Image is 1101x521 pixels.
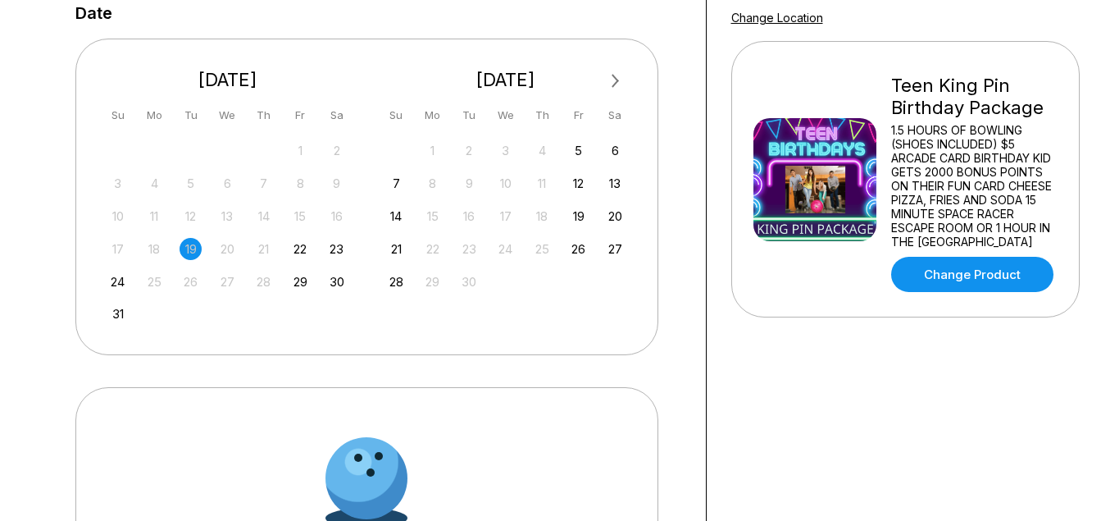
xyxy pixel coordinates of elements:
[753,118,876,241] img: Teen King Pin Birthday Package
[325,104,348,126] div: Sa
[325,238,348,260] div: Choose Saturday, August 23rd, 2025
[107,205,129,227] div: Not available Sunday, August 10th, 2025
[383,138,629,293] div: month 2025-09
[891,123,1058,249] div: 1.5 HOURS OF BOWLING (SHOES INCLUDED) $5 ARCADE CARD BIRTHDAY KID GETS 2000 BONUS POINTS ON THEIR...
[385,205,407,227] div: Choose Sunday, September 14th, 2025
[107,303,129,325] div: Choose Sunday, August 31st, 2025
[494,238,516,260] div: Not available Wednesday, September 24th, 2025
[494,172,516,194] div: Not available Wednesday, September 10th, 2025
[379,69,633,91] div: [DATE]
[531,104,553,126] div: Th
[531,172,553,194] div: Not available Thursday, September 11th, 2025
[289,104,312,126] div: Fr
[216,104,239,126] div: We
[531,238,553,260] div: Not available Thursday, September 25th, 2025
[180,271,202,293] div: Not available Tuesday, August 26th, 2025
[289,271,312,293] div: Choose Friday, August 29th, 2025
[567,104,589,126] div: Fr
[458,104,480,126] div: Tu
[421,172,444,194] div: Not available Monday, September 8th, 2025
[143,238,166,260] div: Not available Monday, August 18th, 2025
[180,104,202,126] div: Tu
[107,172,129,194] div: Not available Sunday, August 3rd, 2025
[458,205,480,227] div: Not available Tuesday, September 16th, 2025
[494,139,516,162] div: Not available Wednesday, September 3rd, 2025
[289,238,312,260] div: Choose Friday, August 22nd, 2025
[731,11,823,25] a: Change Location
[253,104,275,126] div: Th
[143,104,166,126] div: Mo
[604,104,626,126] div: Sa
[289,172,312,194] div: Not available Friday, August 8th, 2025
[421,238,444,260] div: Not available Monday, September 22nd, 2025
[289,139,312,162] div: Not available Friday, August 1st, 2025
[567,205,589,227] div: Choose Friday, September 19th, 2025
[603,68,629,94] button: Next Month
[216,172,239,194] div: Not available Wednesday, August 6th, 2025
[180,205,202,227] div: Not available Tuesday, August 12th, 2025
[105,138,351,326] div: month 2025-08
[494,104,516,126] div: We
[604,172,626,194] div: Choose Saturday, September 13th, 2025
[325,205,348,227] div: Not available Saturday, August 16th, 2025
[604,205,626,227] div: Choose Saturday, September 20th, 2025
[421,205,444,227] div: Not available Monday, September 15th, 2025
[143,172,166,194] div: Not available Monday, August 4th, 2025
[531,205,553,227] div: Not available Thursday, September 18th, 2025
[216,205,239,227] div: Not available Wednesday, August 13th, 2025
[107,238,129,260] div: Not available Sunday, August 17th, 2025
[253,238,275,260] div: Not available Thursday, August 21st, 2025
[101,69,355,91] div: [DATE]
[216,238,239,260] div: Not available Wednesday, August 20th, 2025
[216,271,239,293] div: Not available Wednesday, August 27th, 2025
[143,271,166,293] div: Not available Monday, August 25th, 2025
[604,238,626,260] div: Choose Saturday, September 27th, 2025
[458,139,480,162] div: Not available Tuesday, September 2nd, 2025
[458,271,480,293] div: Not available Tuesday, September 30th, 2025
[180,172,202,194] div: Not available Tuesday, August 5th, 2025
[289,205,312,227] div: Not available Friday, August 15th, 2025
[567,172,589,194] div: Choose Friday, September 12th, 2025
[143,205,166,227] div: Not available Monday, August 11th, 2025
[531,139,553,162] div: Not available Thursday, September 4th, 2025
[107,271,129,293] div: Choose Sunday, August 24th, 2025
[891,257,1053,292] a: Change Product
[107,104,129,126] div: Su
[253,205,275,227] div: Not available Thursday, August 14th, 2025
[421,139,444,162] div: Not available Monday, September 1st, 2025
[458,238,480,260] div: Not available Tuesday, September 23rd, 2025
[421,104,444,126] div: Mo
[567,139,589,162] div: Choose Friday, September 5th, 2025
[253,172,275,194] div: Not available Thursday, August 7th, 2025
[385,238,407,260] div: Choose Sunday, September 21st, 2025
[385,104,407,126] div: Su
[458,172,480,194] div: Not available Tuesday, September 9th, 2025
[385,172,407,194] div: Choose Sunday, September 7th, 2025
[180,238,202,260] div: Not available Tuesday, August 19th, 2025
[891,75,1058,119] div: Teen King Pin Birthday Package
[325,172,348,194] div: Not available Saturday, August 9th, 2025
[604,139,626,162] div: Choose Saturday, September 6th, 2025
[253,271,275,293] div: Not available Thursday, August 28th, 2025
[567,238,589,260] div: Choose Friday, September 26th, 2025
[421,271,444,293] div: Not available Monday, September 29th, 2025
[385,271,407,293] div: Choose Sunday, September 28th, 2025
[325,139,348,162] div: Not available Saturday, August 2nd, 2025
[75,4,112,22] label: Date
[494,205,516,227] div: Not available Wednesday, September 17th, 2025
[325,271,348,293] div: Choose Saturday, August 30th, 2025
